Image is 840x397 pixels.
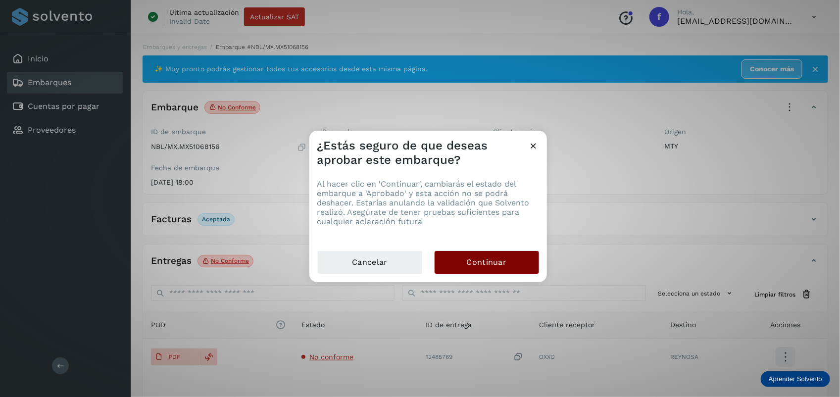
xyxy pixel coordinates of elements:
[317,250,423,274] button: Cancelar
[352,257,387,268] span: Cancelar
[317,139,529,167] h3: ¿Estás seguro de que deseas aprobar este embarque?
[435,251,539,274] button: Continuar
[769,375,822,383] p: Aprender Solvento
[317,179,530,227] span: Al hacer clic en 'Continuar', cambiarás el estado del embarque a 'Aprobado' y esta acción no se p...
[467,257,507,268] span: Continuar
[761,371,830,387] div: Aprender Solvento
